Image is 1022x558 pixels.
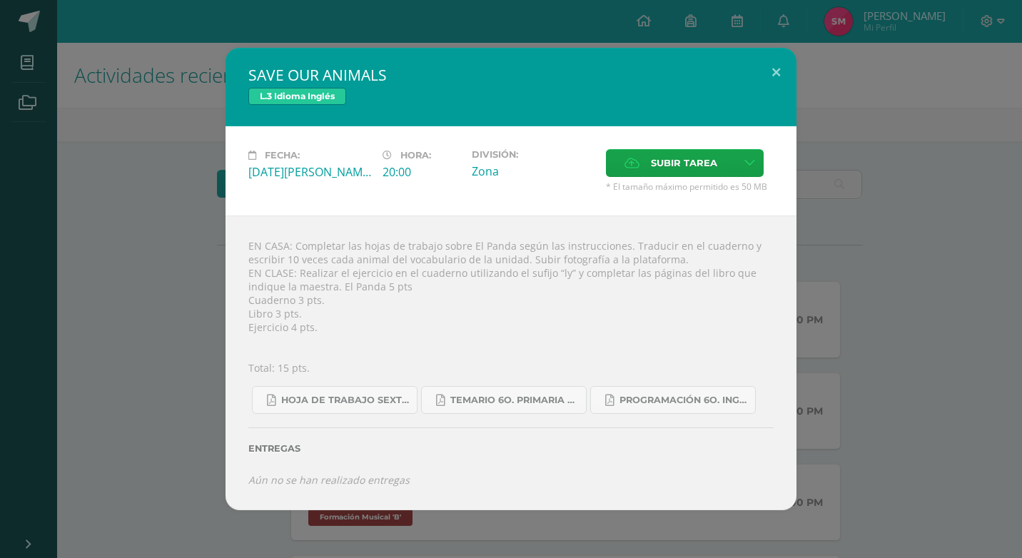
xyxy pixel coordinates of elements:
span: * El tamaño máximo permitido es 50 MB [606,181,774,193]
a: Programación 6o. Inglés B.pdf [590,386,756,414]
label: Entregas [248,443,774,454]
button: Close (Esc) [756,48,796,96]
div: EN CASA: Completar las hojas de trabajo sobre El Panda según las instrucciones. Traducir en el cu... [226,215,796,509]
span: Subir tarea [651,150,717,176]
h2: SAVE OUR ANIMALS [248,65,774,85]
a: Temario 6o. primaria 4-2025.pdf [421,386,587,414]
div: Zona [472,163,595,179]
span: L.3 Idioma Inglés [248,88,346,105]
span: Fecha: [265,150,300,161]
span: Hoja de trabajo SEXTO1.pdf [281,395,410,406]
i: Aún no se han realizado entregas [248,473,410,487]
div: [DATE][PERSON_NAME] [248,164,371,180]
div: 20:00 [383,164,460,180]
a: Hoja de trabajo SEXTO1.pdf [252,386,418,414]
label: División: [472,149,595,160]
span: Temario 6o. primaria 4-2025.pdf [450,395,579,406]
span: Programación 6o. Inglés B.pdf [619,395,748,406]
span: Hora: [400,150,431,161]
